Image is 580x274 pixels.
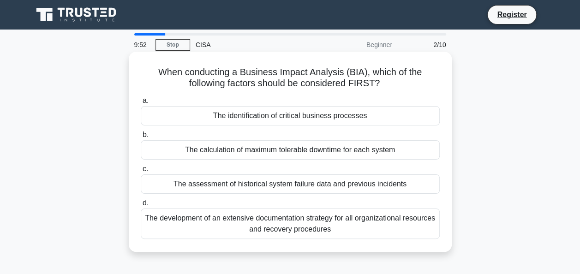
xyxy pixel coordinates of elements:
[491,9,532,20] a: Register
[155,39,190,51] a: Stop
[141,106,440,125] div: The identification of critical business processes
[398,36,452,54] div: 2/10
[141,174,440,194] div: The assessment of historical system failure data and previous incidents
[141,208,440,239] div: The development of an extensive documentation strategy for all organizational resources and recov...
[140,66,441,89] h5: When conducting a Business Impact Analysis (BIA), which of the following factors should be consid...
[190,36,317,54] div: CISA
[143,199,149,207] span: d.
[129,36,155,54] div: 9:52
[141,140,440,160] div: The calculation of maximum tolerable downtime for each system
[143,165,148,173] span: c.
[317,36,398,54] div: Beginner
[143,96,149,104] span: a.
[143,131,149,138] span: b.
